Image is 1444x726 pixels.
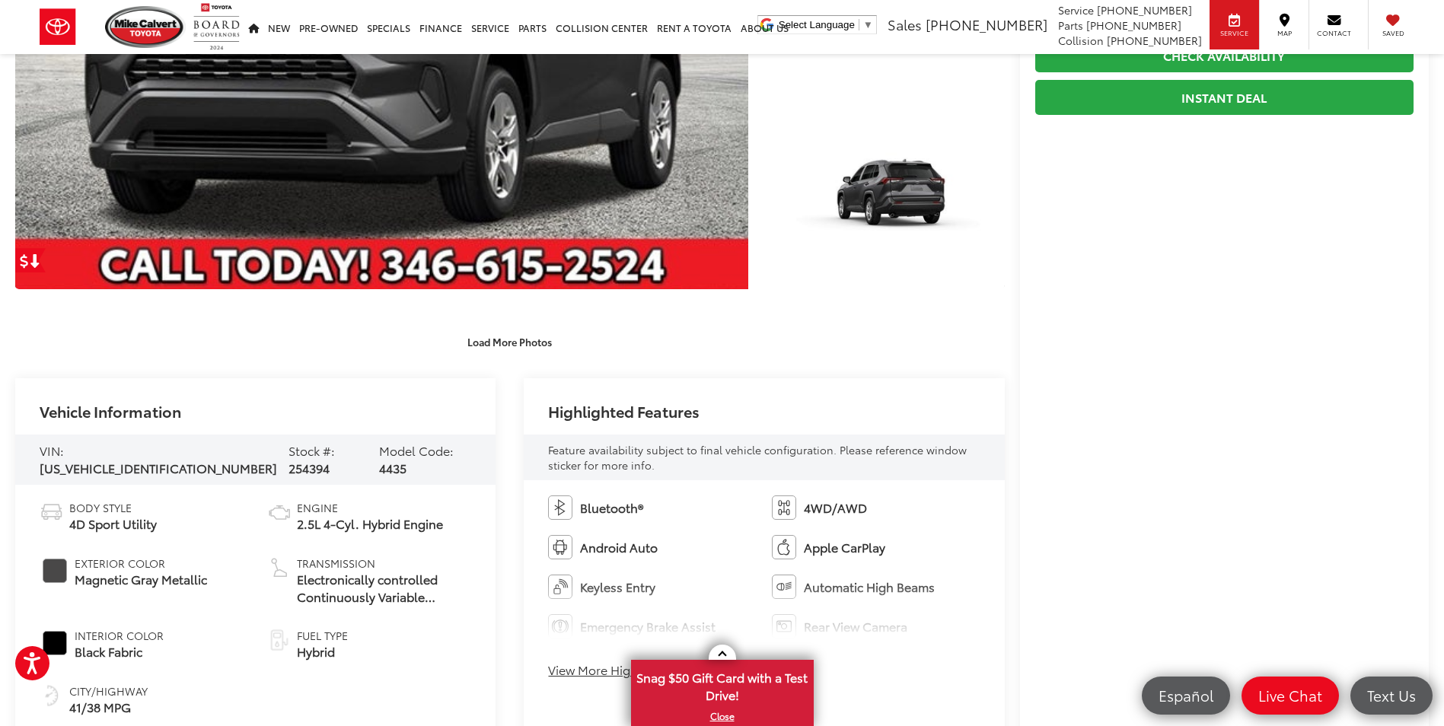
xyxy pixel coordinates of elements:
span: 4435 [379,459,406,476]
span: City/Highway [69,683,148,699]
img: Mike Calvert Toyota [105,6,186,48]
img: Fuel Economy [40,683,64,708]
h2: Highlighted Features [548,403,700,419]
span: [PHONE_NUMBER] [1107,33,1202,48]
span: Select Language [779,19,855,30]
button: Load More Photos [457,328,563,355]
span: ▼ [863,19,873,30]
span: Map [1267,28,1301,38]
span: Black Fabric [75,643,164,661]
span: Hybrid [297,643,348,661]
span: Model Code: [379,441,454,459]
a: Get Price Drop Alert [15,248,46,272]
img: 4WD/AWD [772,495,796,520]
span: Electronically controlled Continuously Variable Transmission (ECVT) / All-Wheel Drive [297,571,472,606]
span: Apple CarPlay [804,539,885,556]
a: Instant Deal [1035,80,1414,114]
span: Español [1151,686,1221,705]
span: Contact [1317,28,1351,38]
span: Collision [1058,33,1104,48]
span: #494848 [43,559,67,583]
img: 2025 Toyota RAV4 Hybrid Hybrid LE [763,108,1007,291]
a: Expand Photo 3 [765,110,1004,289]
span: Android Auto [580,539,658,556]
button: View More Highlights... [548,661,682,679]
span: [PHONE_NUMBER] [1097,2,1192,18]
span: 2.5L 4-Cyl. Hybrid Engine [297,515,443,533]
span: Live Chat [1251,686,1330,705]
span: Service [1058,2,1094,18]
a: Live Chat [1242,677,1339,715]
a: Text Us [1350,677,1433,715]
span: Parts [1058,18,1083,33]
span: Body Style [69,500,157,515]
span: Magnetic Gray Metallic [75,571,207,588]
span: Sales [888,14,922,34]
span: Transmission [297,556,472,571]
span: Fuel Type [297,628,348,643]
span: Saved [1376,28,1410,38]
img: Keyless Entry [548,575,572,599]
a: Select Language​ [779,19,873,30]
a: Español [1142,677,1230,715]
img: Apple CarPlay [772,535,796,559]
span: [PHONE_NUMBER] [926,14,1047,34]
span: 41/38 MPG [69,699,148,716]
span: Engine [297,500,443,515]
span: Bluetooth® [580,499,643,517]
span: Exterior Color [75,556,207,571]
span: Interior Color [75,628,164,643]
img: Automatic High Beams [772,575,796,599]
img: Bluetooth® [548,495,572,520]
span: 4D Sport Utility [69,515,157,533]
span: Snag $50 Gift Card with a Test Drive! [633,661,812,708]
span: Feature availability subject to final vehicle configuration. Please reference window sticker for ... [548,442,967,473]
span: Text Us [1360,686,1423,705]
span: Service [1217,28,1251,38]
img: Android Auto [548,535,572,559]
span: #000000 [43,631,67,655]
span: [PHONE_NUMBER] [1086,18,1181,33]
a: Check Availability [1035,38,1414,72]
span: 4WD/AWD [804,499,867,517]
